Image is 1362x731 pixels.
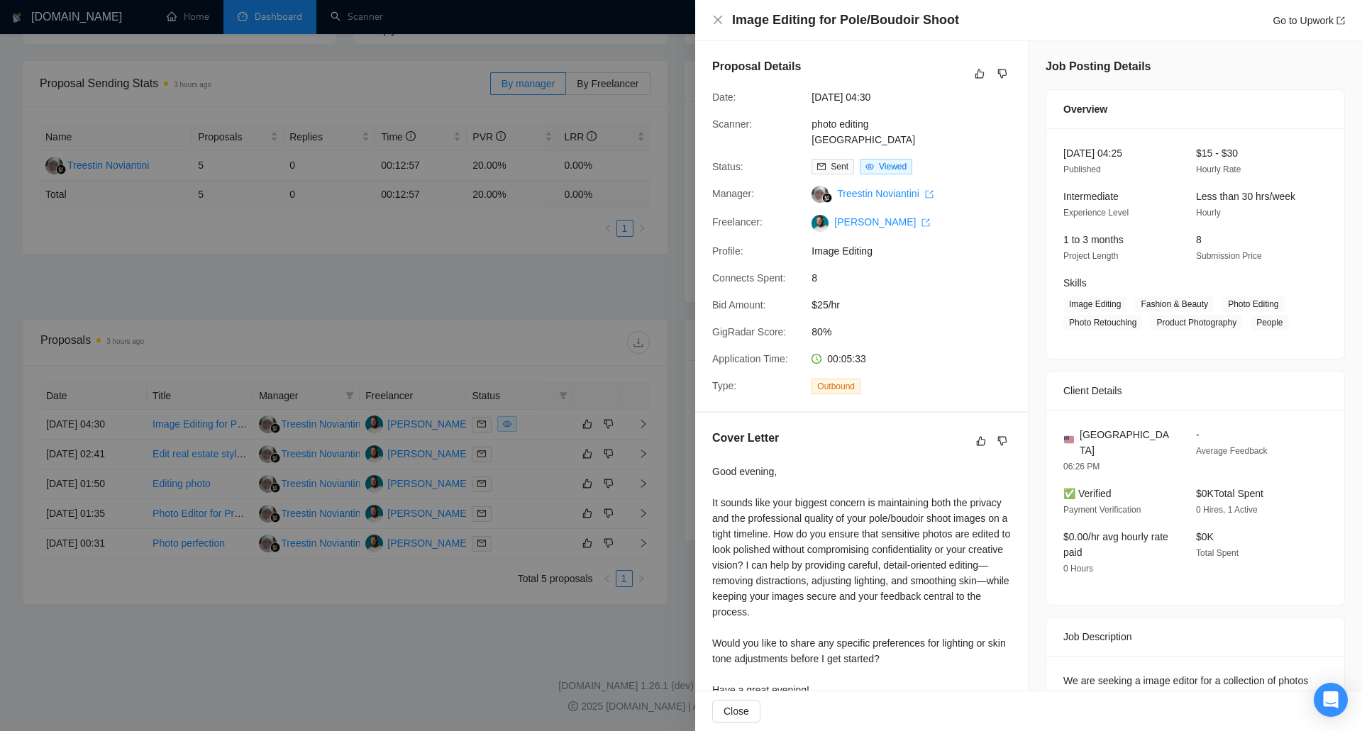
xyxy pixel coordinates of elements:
[712,188,754,199] span: Manager:
[1063,462,1100,471] span: 06:26 PM
[1063,101,1107,117] span: Overview
[712,353,788,364] span: Application Time:
[712,118,752,130] span: Scanner:
[1063,147,1122,159] span: [DATE] 04:25
[1063,618,1327,656] div: Job Description
[997,435,1007,447] span: dislike
[1151,315,1242,330] span: Product Photography
[812,354,821,364] span: clock-circle
[865,162,874,171] span: eye
[1063,505,1141,515] span: Payment Verification
[973,433,990,450] button: like
[812,243,1024,259] span: Image Editing
[712,430,779,447] h5: Cover Letter
[712,58,801,75] h5: Proposal Details
[1196,251,1262,261] span: Submission Price
[976,435,986,447] span: like
[1063,531,1168,558] span: $0.00/hr avg hourly rate paid
[1251,315,1288,330] span: People
[712,700,760,722] button: Close
[1063,296,1126,312] span: Image Editing
[1046,58,1151,75] h5: Job Posting Details
[812,89,1024,105] span: [DATE] 04:30
[827,353,866,364] span: 00:05:33
[712,161,743,172] span: Status:
[712,272,786,284] span: Connects Spent:
[1063,191,1119,202] span: Intermediate
[1196,147,1238,159] span: $15 - $30
[834,216,930,228] a: [PERSON_NAME] export
[812,118,915,145] a: photo editing [GEOGRAPHIC_DATA]
[1196,164,1241,174] span: Hourly Rate
[1063,564,1093,574] span: 0 Hours
[1063,277,1087,289] span: Skills
[712,14,724,26] span: close
[812,379,860,394] span: Outbound
[822,193,832,203] img: gigradar-bm.png
[1196,531,1214,542] span: $0K
[971,65,988,82] button: like
[1314,683,1348,717] div: Open Intercom Messenger
[812,215,829,232] img: c1YVStGkztWlVidT4qa5zLpYnvaaArteLSXMdjVSIk0IznvvbhYJFK71Gv4MVdwRtA
[1196,446,1268,456] span: Average Feedback
[812,324,1024,340] span: 80%
[921,218,930,227] span: export
[712,14,724,26] button: Close
[1063,372,1327,410] div: Client Details
[1336,16,1345,25] span: export
[1135,296,1214,312] span: Fashion & Beauty
[1063,251,1118,261] span: Project Length
[712,245,743,257] span: Profile:
[997,68,1007,79] span: dislike
[1196,488,1263,499] span: $0K Total Spent
[1196,548,1239,558] span: Total Spent
[831,162,848,172] span: Sent
[1063,208,1129,218] span: Experience Level
[1196,429,1200,440] span: -
[712,464,1011,698] div: Good evening, It sounds like your biggest concern is maintaining both the privacy and the profess...
[994,433,1011,450] button: dislike
[1063,164,1101,174] span: Published
[1063,234,1124,245] span: 1 to 3 months
[712,299,766,311] span: Bid Amount:
[1080,427,1173,458] span: [GEOGRAPHIC_DATA]
[732,11,959,29] h4: Image Editing for Pole/Boudoir Shoot
[812,270,1024,286] span: 8
[817,162,826,171] span: mail
[879,162,907,172] span: Viewed
[812,297,1024,313] span: $25/hr
[712,380,736,391] span: Type:
[1196,208,1221,218] span: Hourly
[712,216,763,228] span: Freelancer:
[975,68,985,79] span: like
[1064,435,1074,445] img: 🇺🇸
[1196,234,1202,245] span: 8
[925,190,934,199] span: export
[1196,505,1258,515] span: 0 Hires, 1 Active
[1273,15,1345,26] a: Go to Upworkexport
[712,326,786,337] span: GigRadar Score:
[994,65,1011,82] button: dislike
[1196,191,1295,202] span: Less than 30 hrs/week
[837,188,933,199] a: Treestin Noviantini export
[712,91,736,103] span: Date:
[1222,296,1284,312] span: Photo Editing
[1063,488,1112,499] span: ✅ Verified
[1063,315,1142,330] span: Photo Retouching
[724,703,749,719] span: Close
